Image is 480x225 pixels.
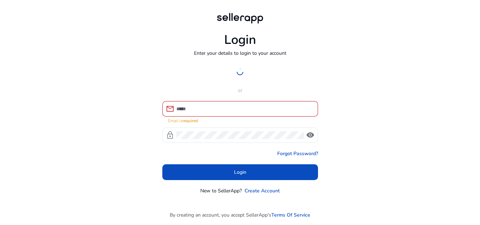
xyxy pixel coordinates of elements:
[245,187,280,194] a: Create Account
[162,87,318,94] p: or
[194,49,286,57] p: Enter your details to login to your account
[182,118,198,124] strong: required
[166,131,174,139] span: lock
[306,131,314,139] span: visibility
[200,187,242,194] p: New to SellerApp?
[166,105,174,113] span: mail
[162,164,318,180] button: Login
[271,211,310,219] a: Terms Of Service
[234,168,246,176] span: Login
[168,117,312,124] mat-error: Email is
[224,32,256,47] h1: Login
[277,150,318,157] a: Forgot Password?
